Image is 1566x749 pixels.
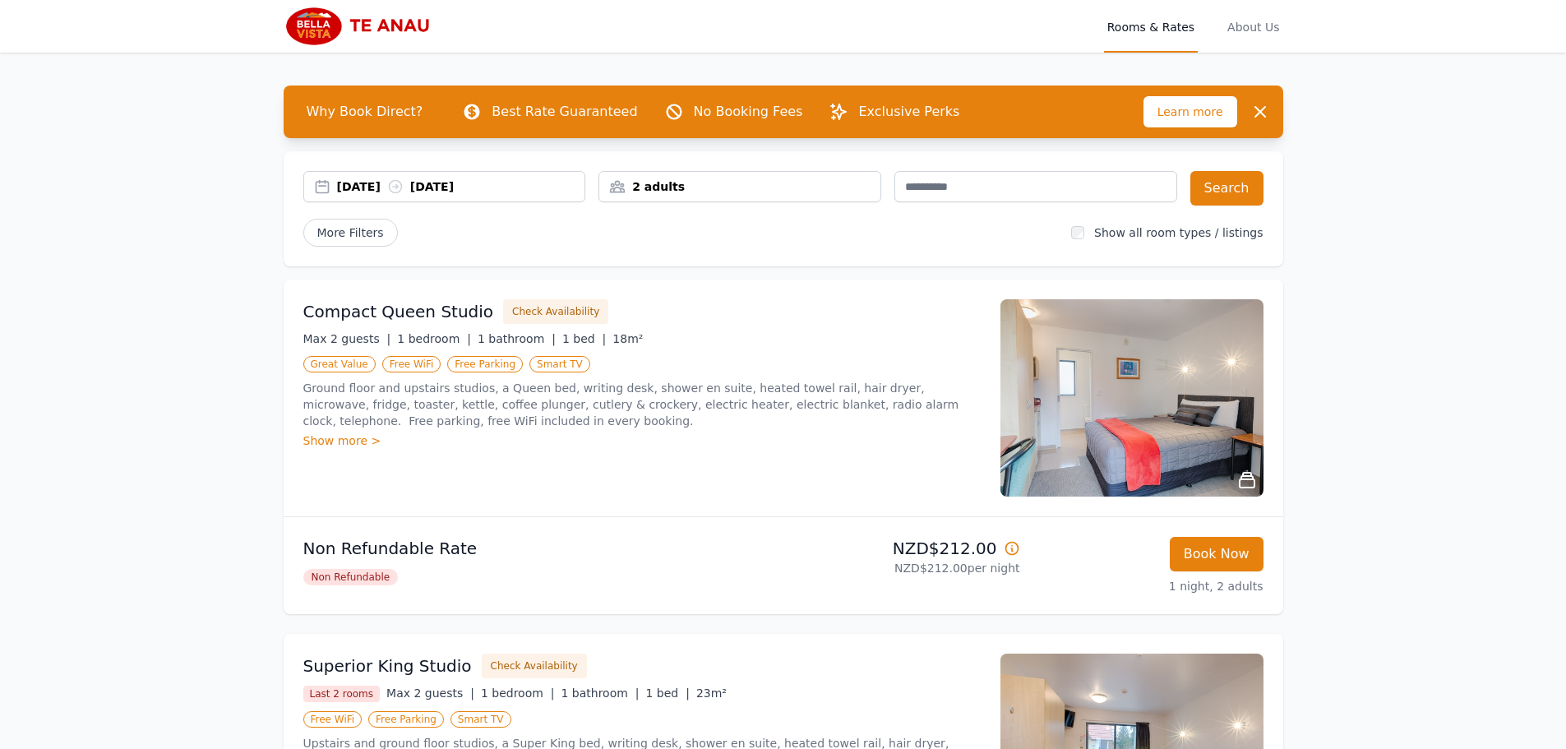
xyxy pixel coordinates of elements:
[790,560,1020,576] p: NZD$212.00 per night
[694,102,803,122] p: No Booking Fees
[696,687,727,700] span: 23m²
[303,537,777,560] p: Non Refundable Rate
[790,537,1020,560] p: NZD$212.00
[303,380,981,429] p: Ground floor and upstairs studios, a Queen bed, writing desk, shower en suite, heated towel rail,...
[1190,171,1263,206] button: Search
[303,356,376,372] span: Great Value
[503,299,608,324] button: Check Availability
[397,332,471,345] span: 1 bedroom |
[382,356,441,372] span: Free WiFi
[368,711,444,728] span: Free Parking
[612,332,643,345] span: 18m²
[561,687,639,700] span: 1 bathroom |
[284,7,442,46] img: Bella Vista Te Anau
[1033,578,1263,594] p: 1 night, 2 adults
[303,686,381,702] span: Last 2 rooms
[303,332,391,345] span: Max 2 guests |
[478,332,556,345] span: 1 bathroom |
[599,178,880,195] div: 2 adults
[1170,537,1263,571] button: Book Now
[303,654,472,677] h3: Superior King Studio
[337,178,585,195] div: [DATE] [DATE]
[303,711,363,728] span: Free WiFi
[303,432,981,449] div: Show more >
[529,356,590,372] span: Smart TV
[562,332,606,345] span: 1 bed |
[450,711,511,728] span: Smart TV
[481,687,555,700] span: 1 bedroom |
[303,300,494,323] h3: Compact Queen Studio
[858,102,959,122] p: Exclusive Perks
[303,569,399,585] span: Non Refundable
[1094,226,1263,239] label: Show all room types / listings
[386,687,474,700] span: Max 2 guests |
[293,95,437,128] span: Why Book Direct?
[646,687,690,700] span: 1 bed |
[1143,96,1237,127] span: Learn more
[303,219,398,247] span: More Filters
[492,102,637,122] p: Best Rate Guaranteed
[482,654,587,678] button: Check Availability
[447,356,523,372] span: Free Parking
